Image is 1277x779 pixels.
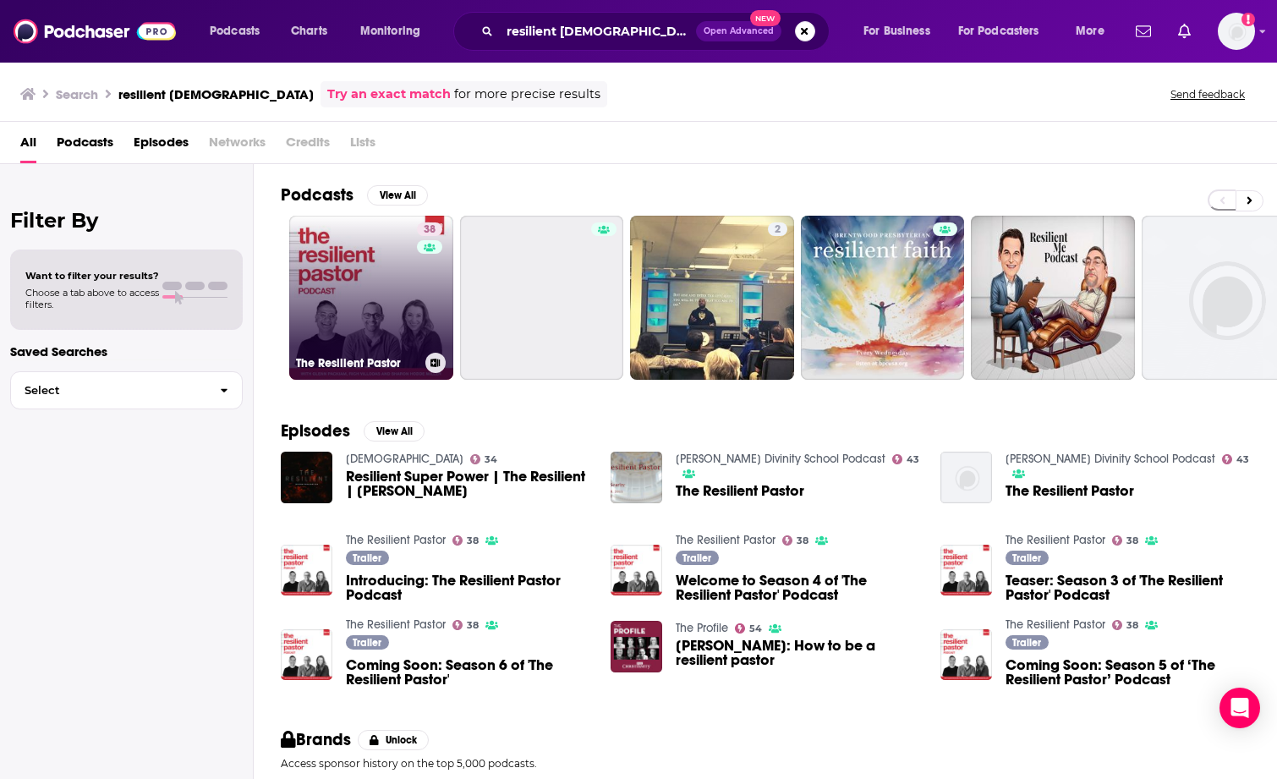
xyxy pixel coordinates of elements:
img: Podchaser - Follow, Share and Rate Podcasts [14,15,176,47]
a: 34 [470,454,498,464]
span: 43 [907,456,919,464]
span: 38 [1126,622,1138,629]
a: 38 [1112,535,1139,546]
button: View All [364,421,425,442]
div: Open Intercom Messenger [1219,688,1260,728]
span: 38 [467,622,479,629]
span: Networks [209,129,266,163]
p: Saved Searches [10,343,243,359]
button: open menu [198,18,282,45]
a: 2 [630,216,794,380]
button: open menu [852,18,951,45]
h3: resilient [DEMOGRAPHIC_DATA] [118,86,314,102]
div: Search podcasts, credits, & more... [469,12,846,51]
span: Select [11,385,206,396]
img: Coming Soon: Season 5 of ‘The Resilient Pastor’ Podcast [940,629,992,681]
img: Teaser: Season 3 of 'The Resilient Pastor' Podcast [940,545,992,596]
a: 38The Resilient Pastor [289,216,453,380]
a: The Resilient Pastor [346,533,446,547]
a: Charts [280,18,337,45]
span: 34 [485,456,497,464]
h3: Search [56,86,98,102]
a: Show notifications dropdown [1129,17,1158,46]
span: Trailer [682,553,711,563]
a: 54 [735,623,763,634]
a: 38 [1112,620,1139,630]
img: Glenn Packiam: How to be a resilient pastor [611,621,662,672]
span: All [20,129,36,163]
a: Teaser: Season 3 of 'The Resilient Pastor' Podcast [1006,573,1250,602]
button: Show profile menu [1218,13,1255,50]
a: Coming Soon: Season 5 of ‘The Resilient Pastor’ Podcast [1006,658,1250,687]
span: Trailer [353,553,381,563]
a: 38 [782,535,809,546]
a: PodcastsView All [281,184,428,206]
a: The Resilient Pastor [1006,533,1105,547]
span: Want to filter your results? [25,270,159,282]
a: EpisodesView All [281,420,425,442]
a: Cornwall Church [346,452,463,466]
h3: The Resilient Pastor [296,356,419,370]
a: 38 [452,535,480,546]
span: Trailer [1012,553,1041,563]
a: 43 [1222,454,1250,464]
span: 38 [1126,537,1138,545]
a: The Resilient Pastor [346,617,446,632]
span: 38 [797,537,808,545]
span: Lists [350,129,375,163]
img: User Profile [1218,13,1255,50]
h2: Podcasts [281,184,354,206]
a: Beeson Divinity School Podcast [1006,452,1215,466]
h2: Episodes [281,420,350,442]
a: Introducing: The Resilient Pastor Podcast [346,573,590,602]
a: Episodes [134,129,189,163]
a: Resilient Super Power | The Resilient | Pastor Bob Marvel [346,469,590,498]
img: The Resilient Pastor [611,452,662,503]
a: The Resilient Pastor [1006,484,1134,498]
h2: Brands [281,729,351,750]
span: 2 [775,222,781,239]
a: 43 [892,454,920,464]
a: The Resilient Pastor [676,484,804,498]
a: Podcasts [57,129,113,163]
a: Show notifications dropdown [1171,17,1198,46]
a: 38 [417,222,442,236]
span: [PERSON_NAME]: How to be a resilient pastor [676,639,920,667]
a: 38 [452,620,480,630]
span: Welcome to Season 4 of 'The Resilient Pastor' Podcast [676,573,920,602]
a: The Resilient Pastor [676,533,776,547]
span: Credits [286,129,330,163]
span: 38 [424,222,436,239]
button: open menu [1064,18,1126,45]
button: Unlock [358,730,430,750]
img: Resilient Super Power | The Resilient | Pastor Bob Marvel [281,452,332,503]
a: Try an exact match [327,85,451,104]
img: The Resilient Pastor [940,452,992,503]
p: Access sponsor history on the top 5,000 podcasts. [281,757,1250,770]
button: View All [367,185,428,206]
span: Resilient Super Power | The Resilient | [PERSON_NAME] [346,469,590,498]
span: Trailer [353,638,381,648]
button: Open AdvancedNew [696,21,781,41]
span: For Podcasters [958,19,1039,43]
span: Podcasts [210,19,260,43]
span: 43 [1236,456,1249,464]
span: Monitoring [360,19,420,43]
span: More [1076,19,1104,43]
img: Introducing: The Resilient Pastor Podcast [281,545,332,596]
span: Logged in as shcarlos [1218,13,1255,50]
button: open menu [348,18,442,45]
a: Coming Soon: Season 6 of 'The Resilient Pastor' [346,658,590,687]
a: The Resilient Pastor [1006,617,1105,632]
